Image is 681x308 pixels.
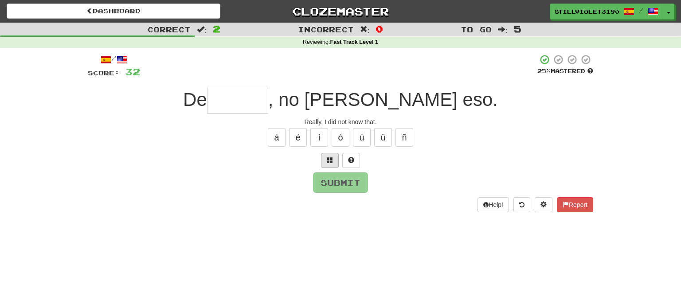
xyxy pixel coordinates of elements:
button: Single letter hint - you only get 1 per sentence and score half the points! alt+h [342,153,360,168]
span: 2 [213,23,220,34]
a: Clozemaster [234,4,447,19]
button: ó [332,128,349,147]
span: / [639,7,643,13]
span: : [197,26,207,33]
button: í [310,128,328,147]
button: Switch sentence to multiple choice alt+p [321,153,339,168]
span: To go [461,25,492,34]
span: De [183,89,207,110]
button: ú [353,128,371,147]
span: Incorrect [298,25,354,34]
div: Really, I did not know that. [88,117,593,126]
button: á [268,128,286,147]
div: Mastered [537,67,593,75]
span: 25 % [537,67,551,74]
span: StillViolet3190 [555,8,619,16]
div: / [88,54,140,65]
button: ñ [395,128,413,147]
button: Submit [313,172,368,193]
span: , no [PERSON_NAME] eso. [268,89,498,110]
strong: Fast Track Level 1 [330,39,379,45]
a: StillViolet3190 / [550,4,663,19]
span: 32 [125,66,140,77]
button: Help! [477,197,509,212]
button: Report [557,197,593,212]
span: 0 [376,23,383,34]
span: Score: [88,69,120,77]
button: ü [374,128,392,147]
button: Round history (alt+y) [513,197,530,212]
button: é [289,128,307,147]
span: : [498,26,508,33]
span: 5 [514,23,521,34]
span: : [360,26,370,33]
a: Dashboard [7,4,220,19]
span: Correct [147,25,191,34]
